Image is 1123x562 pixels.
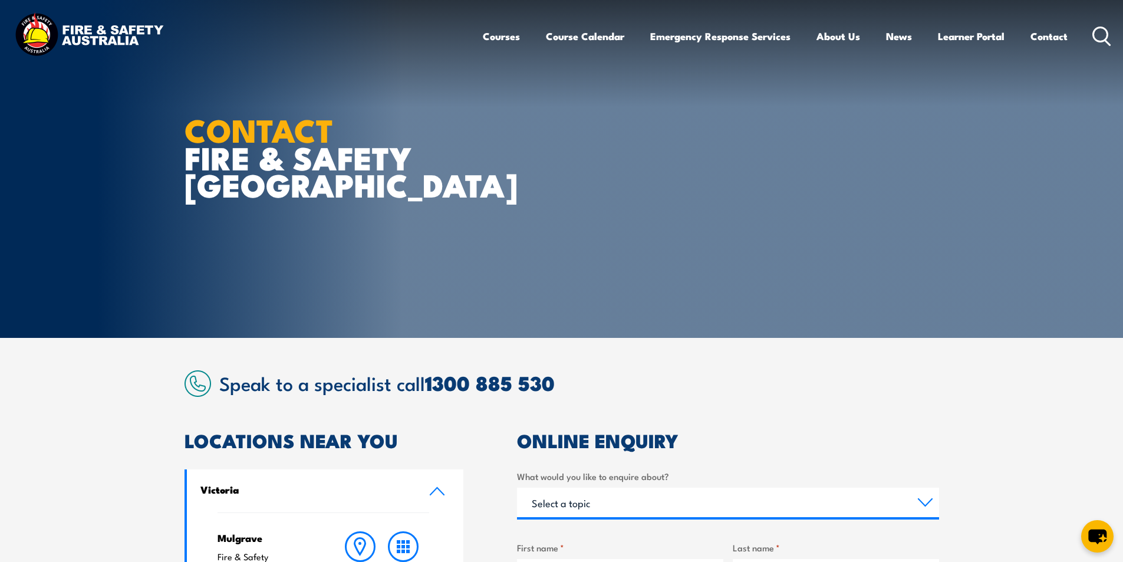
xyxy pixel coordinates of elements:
[218,531,316,544] h4: Mulgrave
[517,432,939,448] h2: ONLINE ENQUIRY
[517,541,723,554] label: First name
[816,21,860,52] a: About Us
[219,372,939,393] h2: Speak to a specialist call
[1030,21,1068,52] a: Contact
[425,367,555,398] a: 1300 885 530
[546,21,624,52] a: Course Calendar
[200,483,411,496] h4: Victoria
[517,469,939,483] label: What would you like to enquire about?
[483,21,520,52] a: Courses
[733,541,939,554] label: Last name
[1081,520,1114,553] button: chat-button
[185,116,476,198] h1: FIRE & SAFETY [GEOGRAPHIC_DATA]
[938,21,1005,52] a: Learner Portal
[187,469,464,512] a: Victoria
[185,432,464,448] h2: LOCATIONS NEAR YOU
[886,21,912,52] a: News
[650,21,791,52] a: Emergency Response Services
[185,104,334,153] strong: CONTACT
